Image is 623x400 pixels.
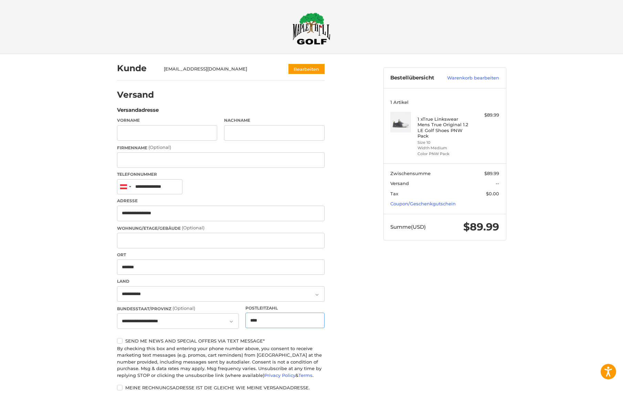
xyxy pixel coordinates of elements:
label: Land [117,278,325,284]
button: Bearbeiten [288,64,325,74]
label: Bundesstaat/Provinz [117,305,239,312]
label: Nachname [224,117,325,123]
h4: 1 x True Linkswear Mens True Original 1.2 LE Golf Shoes PNW Pack [418,116,470,139]
label: Ort [117,252,325,258]
span: -- [496,181,499,186]
h3: 1 Artikel [390,99,499,105]
a: Warenkorb bearbeiten [440,75,499,82]
span: Tax [390,191,398,196]
label: Wohnung/Etage/Gebäude [117,225,325,231]
h2: Versand [117,89,157,100]
small: (Optional) [172,305,195,311]
h2: Kunde [117,63,157,74]
label: Firmenname [117,144,325,151]
a: Terms [298,372,313,378]
legend: Versandadresse [117,106,159,117]
div: $89.99 [472,112,499,119]
label: Postleitzahl [245,305,325,311]
div: Austria (Österreich): +43 [117,180,133,194]
span: Versand [390,181,409,186]
span: Summe (USD) [390,224,426,230]
li: Color PNW Pack [418,151,470,157]
h3: Bestellübersicht [390,75,440,82]
small: (Optional) [182,225,204,230]
li: Size 10 [418,140,470,145]
label: Send me news and special offers via text message* [117,338,325,344]
div: [EMAIL_ADDRESS][DOMAIN_NAME] [164,66,275,73]
small: (Optional) [148,144,171,150]
span: $89.99 [484,171,499,176]
label: Telefonnummer [117,171,325,177]
a: Coupon/Geschenkgutschein [390,201,456,206]
span: Zwischensumme [390,171,431,176]
span: $0.00 [486,191,499,196]
li: Width Medium [418,145,470,151]
label: Vorname [117,117,218,123]
label: Meine Rechnungsadresse ist die gleiche wie meine Versandadresse. [117,385,325,390]
div: By checking this box and entering your phone number above, you consent to receive marketing text ... [117,345,325,379]
label: Adresse [117,198,325,204]
span: $89.99 [463,220,499,233]
a: Privacy Policy [264,372,295,378]
img: Maple Hill Golf [293,12,330,45]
